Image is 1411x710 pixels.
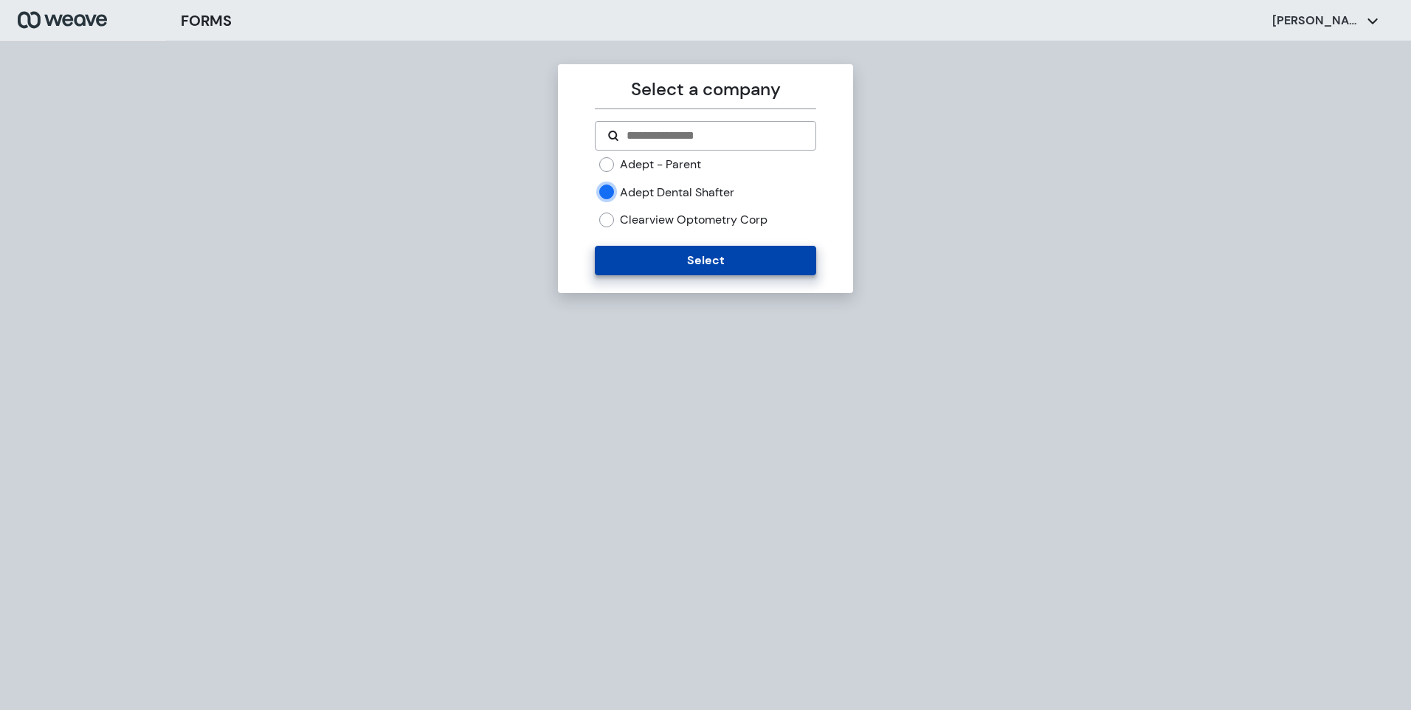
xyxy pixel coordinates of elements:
p: [PERSON_NAME] [1272,13,1361,29]
label: Adept - Parent [620,156,701,173]
label: Clearview Optometry Corp [620,212,767,228]
label: Adept Dental Shafter [620,185,734,201]
button: Select [595,246,815,275]
h3: FORMS [181,10,232,32]
input: Search [625,127,803,145]
p: Select a company [595,76,815,103]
